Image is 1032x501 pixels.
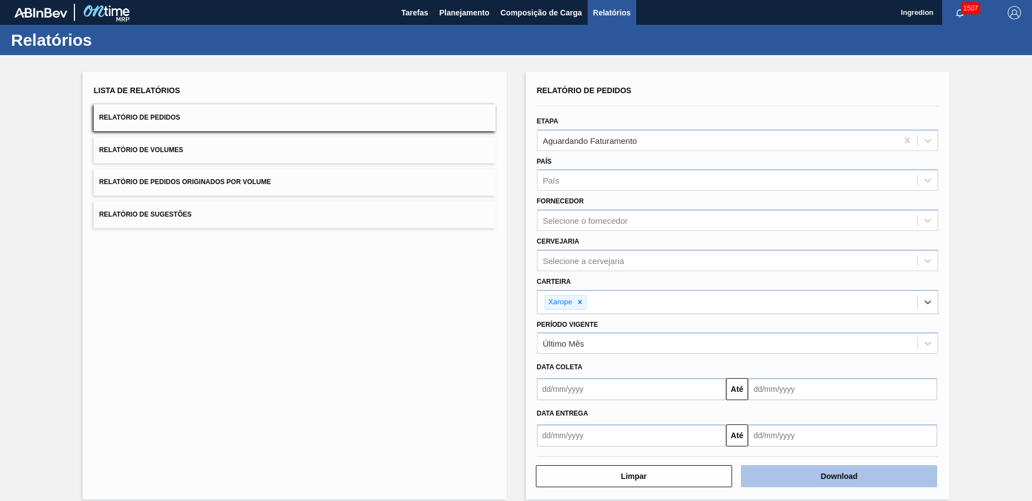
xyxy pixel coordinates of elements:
div: País [543,176,560,185]
button: Download [741,465,937,487]
input: dd/mm/yyyy [537,424,726,446]
label: Fornecedor [537,197,584,205]
span: 1507 [961,2,980,14]
button: Notificações [942,5,977,20]
button: Relatório de Pedidos Originados por Volume [94,169,496,196]
button: Limpar [536,465,732,487]
label: País [537,158,552,165]
span: Data entrega [537,410,588,417]
button: Relatório de Volumes [94,137,496,164]
span: Relatório de Pedidos [537,86,632,95]
input: dd/mm/yyyy [748,424,937,446]
button: Até [726,378,748,400]
span: Planejamento [439,6,490,19]
h1: Relatórios [11,34,207,46]
button: Relatório de Sugestões [94,201,496,228]
input: dd/mm/yyyy [748,378,937,400]
span: Relatório de Volumes [99,146,183,154]
span: Relatório de Pedidos [99,114,180,121]
label: Cervejaria [537,238,579,245]
span: Lista de Relatórios [94,86,180,95]
div: Selecione a cervejaria [543,256,625,265]
span: Relatórios [593,6,631,19]
label: Carteira [537,278,571,285]
span: Composição de Carga [501,6,582,19]
button: Até [726,424,748,446]
div: Aguardando Faturamento [543,136,637,145]
div: Último Mês [543,339,584,348]
span: Relatório de Sugestões [99,211,192,218]
label: Período Vigente [537,321,598,328]
div: Selecione o fornecedor [543,216,628,225]
img: TNhmsLtSVTkK8tSr43FrP2fwEKptu5GPRR3wAAAABJRU5ErkJggg== [14,8,67,18]
span: Relatório de Pedidos Originados por Volume [99,178,271,186]
img: Logout [1008,6,1021,19]
span: Data coleta [537,363,583,371]
label: Etapa [537,117,558,125]
button: Relatório de Pedidos [94,104,496,131]
div: Xarope [545,295,574,309]
input: dd/mm/yyyy [537,378,726,400]
span: Tarefas [401,6,428,19]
